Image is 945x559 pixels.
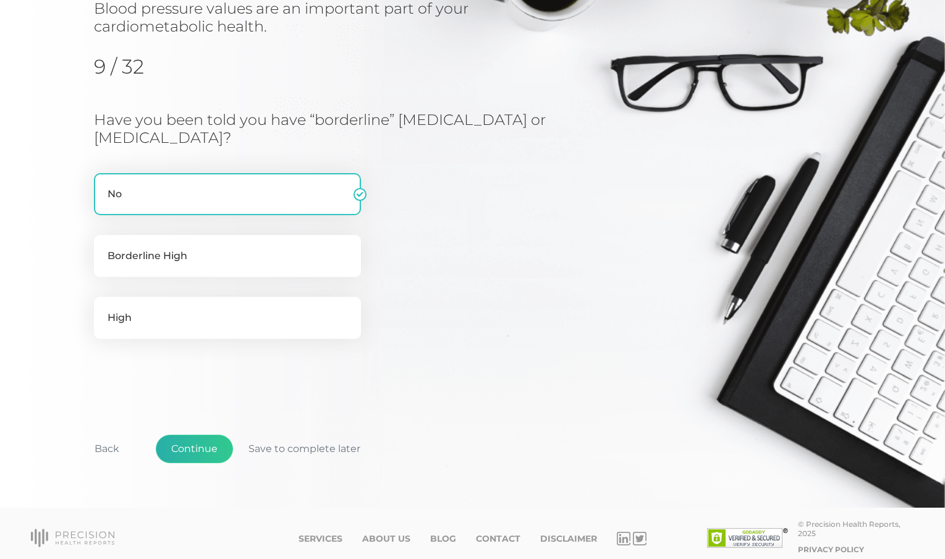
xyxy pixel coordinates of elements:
[94,111,548,147] h3: Have you been told you have “borderline” [MEDICAL_DATA] or [MEDICAL_DATA]?
[430,534,456,544] a: Blog
[540,534,597,544] a: Disclaimer
[94,173,361,215] label: No
[94,235,361,277] label: Borderline High
[233,435,376,463] button: Save to complete later
[79,435,135,463] button: Back
[707,528,788,548] img: SSL site seal - click to verify
[798,545,864,554] a: Privacy Policy
[94,297,361,339] label: High
[798,519,914,538] div: © Precision Health Reports, 2025
[156,435,233,463] button: Continue
[362,534,410,544] a: About Us
[94,55,221,79] h2: 9 / 32
[476,534,520,544] a: Contact
[299,534,342,544] a: Services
